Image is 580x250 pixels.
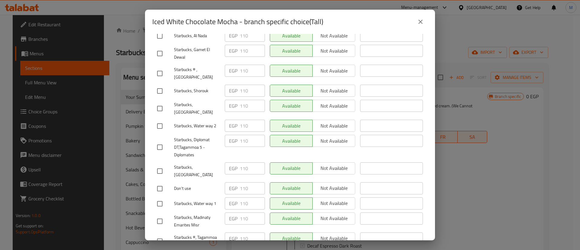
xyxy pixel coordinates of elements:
span: Don't use [174,185,220,192]
input: Please enter price [240,197,265,209]
span: Starbucks, Madinaty Emarites Misr [174,214,220,229]
span: Starbucks, Diplomat DT,Tagammoa 5 - Diplomates [174,136,220,159]
span: Starbucks, [GEOGRAPHIC_DATA] [174,164,220,179]
input: Please enter price [240,182,265,194]
input: Please enter price [240,162,265,174]
input: Please enter price [240,30,265,42]
p: EGP [229,122,237,129]
input: Please enter price [240,232,265,245]
p: EGP [229,87,237,94]
input: Please enter price [240,100,265,112]
p: EGP [229,102,237,109]
input: Please enter price [240,65,265,77]
span: Starbucks, Water way 1 [174,200,220,207]
input: Please enter price [240,85,265,97]
p: EGP [229,215,237,222]
span: Starbucks, [GEOGRAPHIC_DATA] [174,101,220,116]
span: Starbucks, Shorouk [174,87,220,95]
span: Starbucks ®, Tagammoa 5 - El Showifat [174,234,220,249]
span: Starbucks, Water way 2 [174,122,220,130]
button: close [413,15,428,29]
p: EGP [229,200,237,207]
p: EGP [229,137,237,144]
input: Please enter price [240,135,265,147]
p: EGP [229,47,237,54]
input: Please enter price [240,213,265,225]
span: Starbucks, Al Nada [174,32,220,40]
p: EGP [229,165,237,172]
input: Please enter price [240,45,265,57]
p: EGP [229,32,237,39]
span: Starbucks ® , [GEOGRAPHIC_DATA] [174,66,220,81]
h2: Iced White Chocolate Mocha - branch specific choice(Tall) [152,17,323,27]
input: Please enter price [240,120,265,132]
p: EGP [229,235,237,242]
p: EGP [229,67,237,74]
p: EGP [229,185,237,192]
span: Starbucks, Gamet El Dewal [174,46,220,61]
